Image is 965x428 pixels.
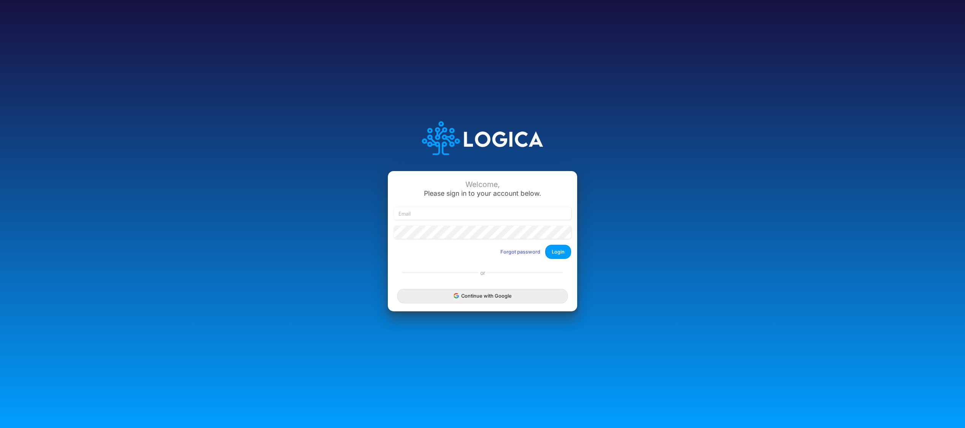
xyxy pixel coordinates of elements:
button: Login [545,245,571,259]
span: Please sign in to your account below. [424,189,541,197]
div: Welcome, [394,180,571,189]
button: Continue with Google [397,289,568,303]
input: Email [394,207,571,220]
button: Forgot password [495,246,545,258]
